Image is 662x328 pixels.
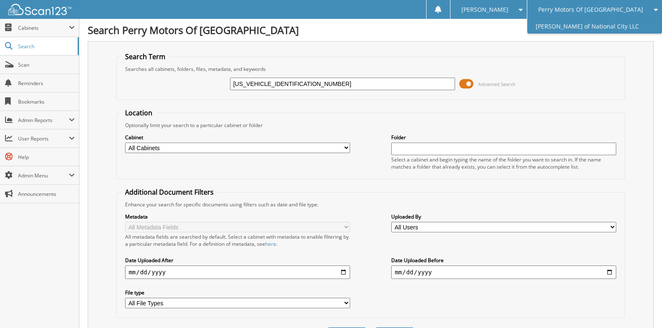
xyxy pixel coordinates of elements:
[461,7,508,12] span: [PERSON_NAME]
[125,213,350,220] label: Metadata
[18,24,69,31] span: Cabinets
[121,108,157,117] legend: Location
[391,213,616,220] label: Uploaded By
[121,52,170,61] legend: Search Term
[125,134,350,141] label: Cabinet
[125,266,350,279] input: start
[125,257,350,264] label: Date Uploaded After
[125,289,350,296] label: File type
[18,98,75,105] span: Bookmarks
[18,190,75,198] span: Announcements
[121,201,620,208] div: Enhance your search for specific documents using filters such as date and file type.
[391,266,616,279] input: end
[265,240,276,247] a: here
[478,81,515,87] span: Advanced Search
[8,4,71,15] img: scan123-logo-white.svg
[18,117,69,124] span: Admin Reports
[18,154,75,161] span: Help
[527,19,662,34] a: [PERSON_NAME] of National City LLC
[18,80,75,87] span: Reminders
[18,135,69,142] span: User Reports
[18,43,73,50] span: Search
[620,288,662,328] iframe: Chat Widget
[125,233,350,247] div: All metadata fields are searched by default. Select a cabinet with metadata to enable filtering b...
[121,65,620,73] div: Searches all cabinets, folders, files, metadata, and keywords
[391,134,616,141] label: Folder
[391,257,616,264] label: Date Uploaded Before
[88,23,654,37] h1: Search Perry Motors Of [GEOGRAPHIC_DATA]
[538,7,643,12] span: Perry Motors Of [GEOGRAPHIC_DATA]
[18,61,75,68] span: Scan
[121,187,218,197] legend: Additional Document Filters
[391,156,616,170] div: Select a cabinet and begin typing the name of the folder you want to search in. If the name match...
[18,172,69,179] span: Admin Menu
[121,122,620,129] div: Optionally limit your search to a particular cabinet or folder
